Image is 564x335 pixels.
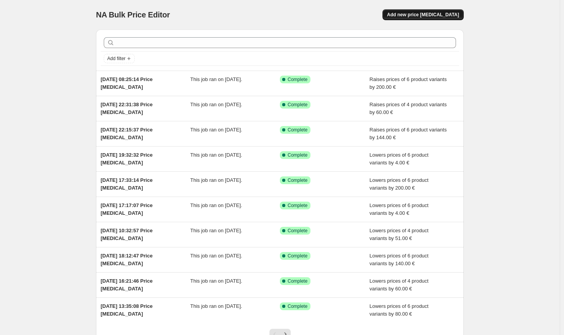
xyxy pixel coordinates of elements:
[370,127,447,140] span: Raises prices of 6 product variants by 144.00 €
[370,152,429,166] span: Lowers prices of 6 product variants by 4.00 €
[190,228,242,233] span: This job ran on [DATE].
[190,76,242,82] span: This job ran on [DATE].
[101,76,153,90] span: [DATE] 08:25:14 Price [MEDICAL_DATA]
[101,127,153,140] span: [DATE] 22:15:37 Price [MEDICAL_DATA]
[101,202,153,216] span: [DATE] 17:17:07 Price [MEDICAL_DATA]
[190,253,242,259] span: This job ran on [DATE].
[288,278,307,284] span: Complete
[288,102,307,108] span: Complete
[190,202,242,208] span: This job ran on [DATE].
[382,9,464,20] button: Add new price [MEDICAL_DATA]
[101,102,153,115] span: [DATE] 22:31:38 Price [MEDICAL_DATA]
[101,228,153,241] span: [DATE] 10:32:57 Price [MEDICAL_DATA]
[190,152,242,158] span: This job ran on [DATE].
[288,202,307,209] span: Complete
[96,10,170,19] span: NA Bulk Price Editor
[370,177,429,191] span: Lowers prices of 6 product variants by 200.00 €
[288,76,307,83] span: Complete
[288,177,307,183] span: Complete
[288,228,307,234] span: Complete
[104,54,135,63] button: Add filter
[190,102,242,107] span: This job ran on [DATE].
[370,303,429,317] span: Lowers prices of 6 product variants by 80.00 €
[370,76,447,90] span: Raises prices of 6 product variants by 200.00 €
[370,102,447,115] span: Raises prices of 4 product variants by 60.00 €
[370,228,429,241] span: Lowers prices of 4 product variants by 51.00 €
[387,12,459,18] span: Add new price [MEDICAL_DATA]
[288,253,307,259] span: Complete
[288,152,307,158] span: Complete
[370,278,429,292] span: Lowers prices of 4 product variants by 60.00 €
[190,127,242,133] span: This job ran on [DATE].
[288,303,307,309] span: Complete
[107,55,125,62] span: Add filter
[370,253,429,266] span: Lowers prices of 6 product variants by 140.00 €
[101,278,153,292] span: [DATE] 16:21:46 Price [MEDICAL_DATA]
[190,303,242,309] span: This job ran on [DATE].
[101,152,153,166] span: [DATE] 19:32:32 Price [MEDICAL_DATA]
[370,202,429,216] span: Lowers prices of 6 product variants by 4.00 €
[190,177,242,183] span: This job ran on [DATE].
[190,278,242,284] span: This job ran on [DATE].
[101,303,153,317] span: [DATE] 13:35:08 Price [MEDICAL_DATA]
[101,253,153,266] span: [DATE] 18:12:47 Price [MEDICAL_DATA]
[101,177,153,191] span: [DATE] 17:33:14 Price [MEDICAL_DATA]
[288,127,307,133] span: Complete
